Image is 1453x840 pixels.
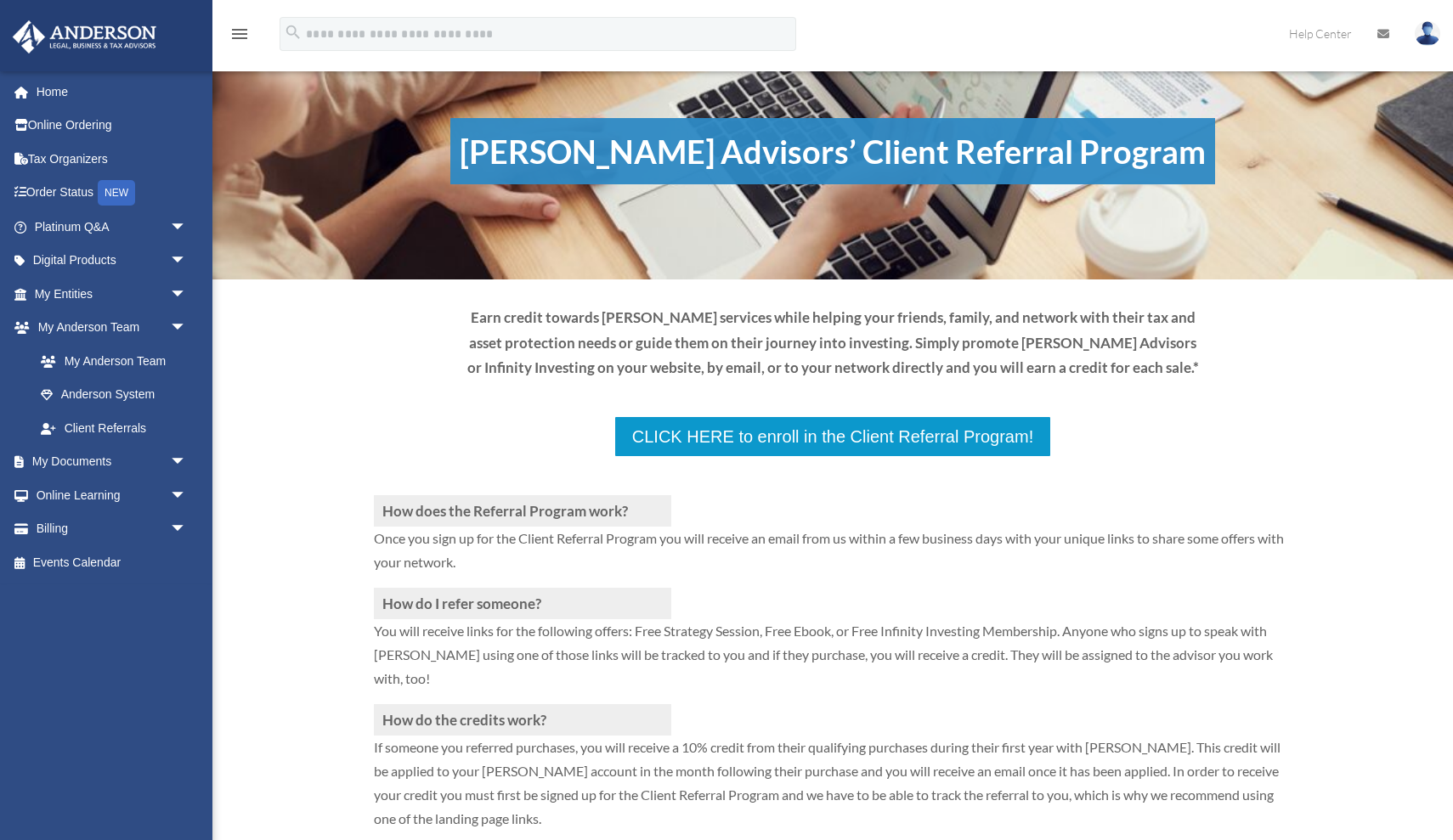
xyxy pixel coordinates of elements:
[12,277,212,311] a: My Entitiesarrow_drop_down
[374,527,1292,588] p: Once you sign up for the Client Referral Program you will receive an email from us within a few b...
[170,445,204,480] span: arrow_drop_down
[12,445,212,479] a: My Documentsarrow_drop_down
[450,118,1215,184] h1: [PERSON_NAME] Advisors’ Client Referral Program
[466,305,1200,381] p: Earn credit towards [PERSON_NAME] services while helping your friends, family, and network with t...
[12,109,212,143] a: Online Ordering
[170,210,204,245] span: arrow_drop_down
[24,378,212,412] a: Anderson System
[12,75,212,109] a: Home
[1415,21,1440,46] img: User Pic
[229,24,250,44] i: menu
[374,704,671,736] h3: How do the credits work?
[24,344,212,378] a: My Anderson Team
[170,478,204,513] span: arrow_drop_down
[12,512,212,546] a: Billingarrow_drop_down
[229,30,250,44] a: menu
[12,210,212,244] a: Platinum Q&Aarrow_drop_down
[12,142,212,176] a: Tax Organizers
[613,415,1052,458] a: CLICK HERE to enroll in the Client Referral Program!
[12,545,212,579] a: Events Calendar
[98,180,135,206] div: NEW
[374,619,1292,704] p: You will receive links for the following offers: Free Strategy Session, Free Ebook, or Free Infin...
[374,588,671,619] h3: How do I refer someone?
[12,311,212,345] a: My Anderson Teamarrow_drop_down
[170,512,204,547] span: arrow_drop_down
[284,23,302,42] i: search
[170,277,204,312] span: arrow_drop_down
[374,495,671,527] h3: How does the Referral Program work?
[12,478,212,512] a: Online Learningarrow_drop_down
[12,244,212,278] a: Digital Productsarrow_drop_down
[8,20,161,54] img: Anderson Advisors Platinum Portal
[12,176,212,211] a: Order StatusNEW
[170,244,204,279] span: arrow_drop_down
[24,411,204,445] a: Client Referrals
[170,311,204,346] span: arrow_drop_down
